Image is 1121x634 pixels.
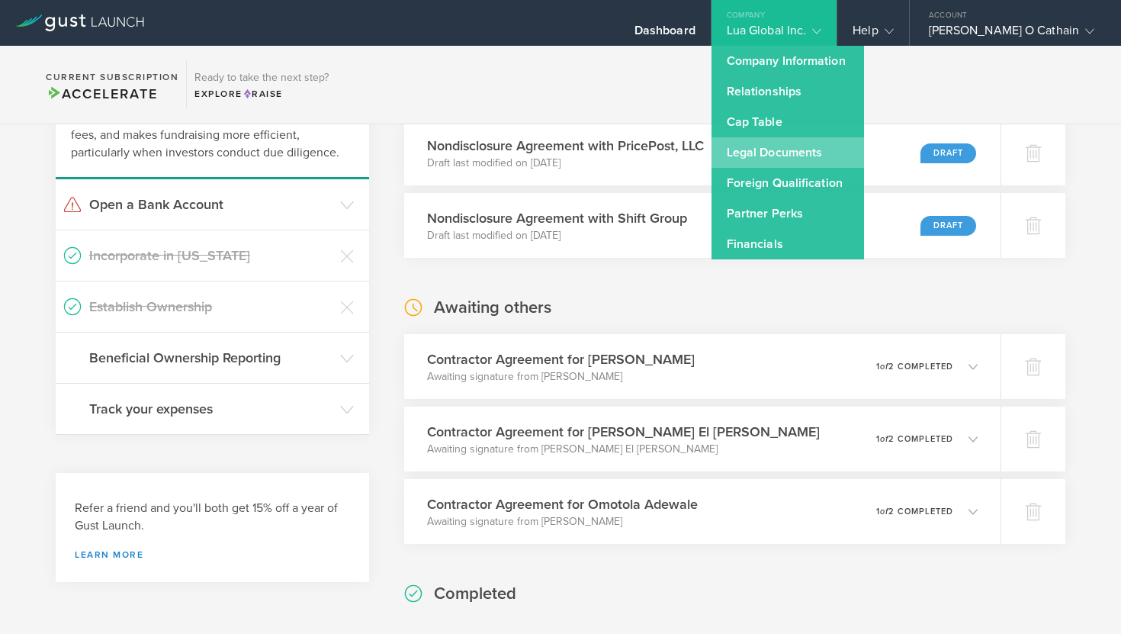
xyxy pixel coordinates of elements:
[427,442,820,457] p: Awaiting signature from [PERSON_NAME] El [PERSON_NAME]
[853,23,893,46] div: Help
[427,494,698,514] h3: Contractor Agreement for Omotola Adewale
[427,369,695,385] p: Awaiting signature from [PERSON_NAME]
[89,195,332,214] h3: Open a Bank Account
[427,422,820,442] h3: Contractor Agreement for [PERSON_NAME] El [PERSON_NAME]
[920,216,976,236] div: Draft
[880,362,888,372] em: of
[427,208,687,228] h3: Nondisclosure Agreement with Shift Group
[727,23,822,46] div: Lua Global Inc.
[876,435,953,443] p: 1 2 completed
[186,61,336,108] div: Ready to take the next step?ExploreRaise
[89,399,332,419] h3: Track your expenses
[634,23,695,46] div: Dashboard
[876,362,953,371] p: 1 2 completed
[75,550,350,559] a: Learn more
[876,507,953,516] p: 1 2 completed
[434,583,516,605] h2: Completed
[89,297,332,317] h3: Establish Ownership
[75,500,350,535] h3: Refer a friend and you'll both get 15% off a year of Gust Launch.
[920,143,976,163] div: Draft
[194,87,329,101] div: Explore
[46,85,157,102] span: Accelerate
[404,193,1001,258] div: Nondisclosure Agreement with Shift GroupDraft last modified on [DATE]Draft
[880,507,888,517] em: of
[434,297,551,319] h2: Awaiting others
[56,94,369,179] div: Staying compliant saves you from hassle and legal fees, and makes fundraising more efficient, par...
[194,72,329,83] h3: Ready to take the next step?
[427,349,695,369] h3: Contractor Agreement for [PERSON_NAME]
[880,434,888,444] em: of
[89,348,332,368] h3: Beneficial Ownership Reporting
[427,228,687,243] p: Draft last modified on [DATE]
[46,72,178,82] h2: Current Subscription
[427,136,704,156] h3: Nondisclosure Agreement with PricePost, LLC
[929,23,1094,46] div: [PERSON_NAME] O Cathain
[243,89,283,99] span: Raise
[427,156,704,171] p: Draft last modified on [DATE]
[404,121,1001,185] div: Nondisclosure Agreement with PricePost, LLCDraft last modified on [DATE]Draft
[427,514,698,529] p: Awaiting signature from [PERSON_NAME]
[89,246,332,266] h3: Incorporate in [US_STATE]
[1045,561,1121,634] iframe: Chat Widget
